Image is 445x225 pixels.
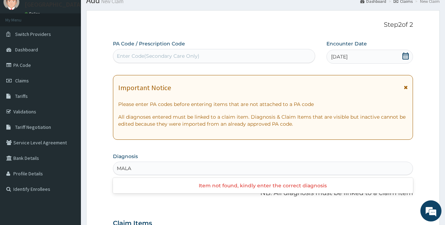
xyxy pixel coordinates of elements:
[15,124,51,130] span: Tariff Negotiation
[113,179,413,192] div: Item not found, kindly enter the correct diagnosis
[118,113,408,127] p: All diagnoses entered must be linked to a claim item. Diagnosis & Claim Items that are visible bu...
[117,52,199,60] div: Enter Code(Secondary Care Only)
[37,39,118,49] div: Chat with us now
[113,40,185,47] label: PA Code / Prescription Code
[15,46,38,53] span: Dashboard
[331,53,348,60] span: [DATE]
[25,11,42,16] a: Online
[13,35,28,53] img: d_794563401_company_1708531726252_794563401
[118,84,171,92] h1: Important Notice
[15,31,51,37] span: Switch Providers
[25,1,83,8] p: [GEOGRAPHIC_DATA]
[41,68,97,139] span: We're online!
[15,93,28,99] span: Tariffs
[115,4,132,20] div: Minimize live chat window
[118,101,408,108] p: Please enter PA codes before entering items that are not attached to a PA code
[113,153,138,160] label: Diagnosis
[4,150,134,175] textarea: Type your message and hit 'Enter'
[15,77,29,84] span: Claims
[113,21,413,29] p: Step 2 of 2
[326,40,367,47] label: Encounter Date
